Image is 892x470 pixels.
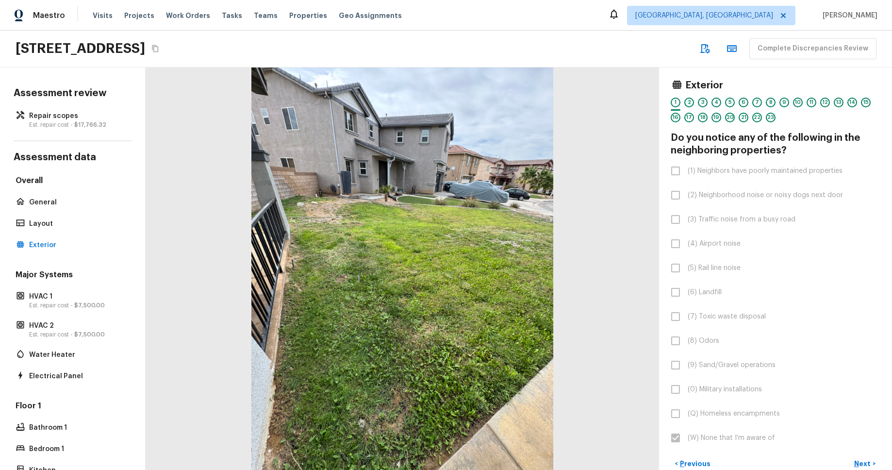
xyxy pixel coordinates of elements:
[688,166,842,176] span: (1) Neighbors have poorly maintained properties
[688,263,741,273] span: (5) Rail line noise
[861,98,871,107] div: 15
[671,98,680,107] div: 1
[688,409,780,419] span: (Q) Homeless encampments
[124,11,154,20] span: Projects
[29,219,126,229] p: Layout
[254,11,278,20] span: Teams
[14,269,132,282] h5: Major Systems
[688,312,766,321] span: (7) Toxic waste disposal
[793,98,803,107] div: 10
[29,292,126,302] p: HVAC 1
[93,11,113,20] span: Visits
[29,444,126,454] p: Bedroom 1
[29,302,126,309] p: Est. repair cost -
[688,215,795,224] span: (3) Traffic noise from a busy road
[847,98,857,107] div: 14
[688,336,719,346] span: (8) Odors
[339,11,402,20] span: Geo Assignments
[688,360,776,370] span: (9) Sand/Gravel operations
[698,113,708,122] div: 18
[74,332,105,337] span: $7,500.00
[289,11,327,20] span: Properties
[14,401,132,413] h5: Floor 1
[29,331,126,338] p: Est. repair cost -
[766,98,776,107] div: 8
[819,11,877,20] span: [PERSON_NAME]
[29,111,126,121] p: Repair scopes
[711,98,721,107] div: 4
[739,113,748,122] div: 21
[29,321,126,331] p: HVAC 2
[678,459,710,469] p: Previous
[74,302,105,308] span: $7,500.00
[684,98,694,107] div: 2
[29,371,126,381] p: Electrical Panel
[222,12,242,19] span: Tasks
[807,98,816,107] div: 11
[29,121,126,129] p: Est. repair cost -
[766,113,776,122] div: 23
[29,240,126,250] p: Exterior
[671,113,680,122] div: 16
[16,40,145,57] h2: [STREET_ADDRESS]
[834,98,843,107] div: 13
[698,98,708,107] div: 3
[820,98,830,107] div: 12
[29,198,126,207] p: General
[688,287,722,297] span: (6) Landfill
[29,350,126,360] p: Water Heater
[74,122,106,128] span: $17,766.32
[725,98,735,107] div: 5
[725,113,735,122] div: 20
[685,79,723,92] h4: Exterior
[752,98,762,107] div: 7
[688,239,741,249] span: (4) Airport noise
[29,423,126,433] p: Bathroom 1
[688,385,762,394] span: (0) Military installations
[635,11,773,20] span: [GEOGRAPHIC_DATA], [GEOGRAPHIC_DATA]
[14,175,132,188] h5: Overall
[684,113,694,122] div: 17
[779,98,789,107] div: 9
[149,42,162,55] button: Copy Address
[711,113,721,122] div: 19
[752,113,762,122] div: 22
[688,190,843,200] span: (2) Neighborhood noise or noisy dogs next door
[688,433,775,443] span: (W) None that I’m aware of
[739,98,748,107] div: 6
[166,11,210,20] span: Work Orders
[33,11,65,20] span: Maestro
[854,459,873,469] p: Next
[14,151,132,166] h4: Assessment data
[14,87,132,100] h4: Assessment review
[671,132,880,157] h4: Do you notice any of the following in the neighboring properties?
